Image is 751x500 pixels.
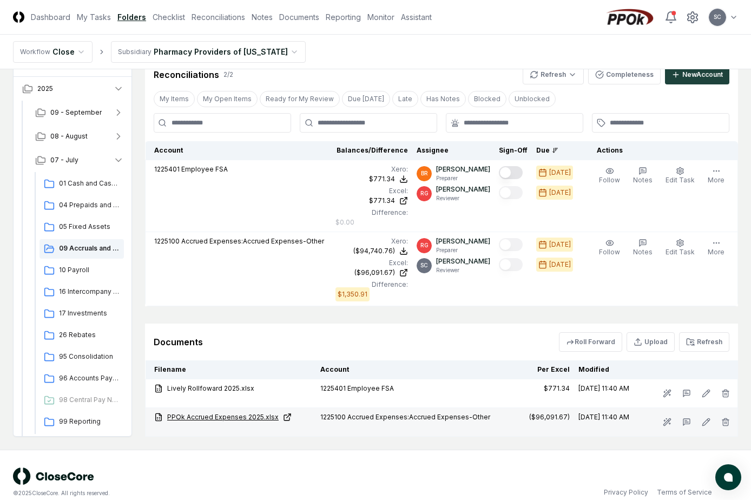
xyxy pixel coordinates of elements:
button: Mark complete [499,166,523,179]
div: © 2025 CloseCore. All rights reserved. [13,489,375,497]
span: Notes [633,248,653,256]
button: 08 - August [27,124,133,148]
span: 05 Fixed Assets [59,222,120,232]
button: 09 - September [27,101,133,124]
div: Actions [588,146,729,155]
p: [PERSON_NAME] [436,165,490,174]
button: NewAccount [665,65,729,84]
a: 10 Payroll [39,261,124,280]
button: atlas-launcher [715,464,741,490]
p: Reviewer [436,266,490,274]
div: Difference: [335,208,408,218]
div: Excel: [335,186,408,196]
div: 2 / 2 [223,70,233,80]
a: $771.34 [335,196,408,206]
div: 2025 [14,101,133,486]
button: Upload [627,332,675,352]
a: Assistant [401,11,432,23]
button: More [706,165,727,187]
div: $0.00 [335,218,354,227]
button: $771.34 [369,174,408,184]
div: Documents [154,335,203,348]
span: 95 Consolidation [59,352,120,361]
a: Reporting [326,11,361,23]
a: 09 Accruals and Other Current Liabilities [39,239,124,259]
button: Mark complete [499,238,523,251]
span: 99 Reporting [59,417,120,426]
a: Folders [117,11,146,23]
button: My Open Items [197,91,258,107]
span: Notes [633,176,653,184]
button: Due Today [342,91,390,107]
div: 1225401 Employee FSA [320,384,514,393]
th: Per Excel [518,360,574,379]
a: 26 Rebates [39,326,124,345]
a: 96 Accounts Payable [39,369,124,389]
button: Notes [631,236,655,259]
p: Reviewer [436,194,490,202]
button: ($94,740.76) [353,246,408,256]
button: Has Notes [420,91,466,107]
button: Mark complete [499,186,523,199]
span: 2025 [37,84,53,94]
img: Logo [13,11,24,23]
a: Dashboard [31,11,70,23]
span: 01 Cash and Cash Equipvalents [59,179,120,188]
span: 26 Rebates [59,330,120,340]
button: Follow [597,165,622,187]
nav: breadcrumb [13,41,306,63]
div: Account [154,146,327,155]
button: Mark complete [499,258,523,271]
a: Documents [279,11,319,23]
span: 1225401 [154,165,180,173]
a: PPOk Accrued Expenses 2025.xlsx [154,412,312,422]
a: 95 Consolidation [39,347,124,367]
button: Late [392,91,418,107]
a: 99 Reporting [39,412,124,432]
div: [DATE] [549,240,571,249]
div: [DATE] [549,188,571,198]
button: Edit Task [663,236,697,259]
span: 04 Prepaids and Other Current Assets [59,200,120,210]
th: Account [316,360,518,379]
span: 09 Accruals and Other Current Liabilities [59,244,120,253]
th: Assignee [412,141,495,160]
button: Follow [597,236,622,259]
span: 09 - September [50,108,102,117]
span: 07 - July [50,155,78,165]
div: Subsidiary [118,47,151,57]
a: Checklist [153,11,185,23]
span: SC [420,261,428,269]
img: PPOk logo [604,9,656,26]
span: BR [421,169,428,177]
p: [PERSON_NAME] [436,236,490,246]
th: Modified [574,360,642,379]
div: Workflow [20,47,50,57]
a: Lively Rollfoward 2025.xlsx [154,384,312,393]
div: Excel: [335,258,408,268]
div: $1,350.91 [338,290,367,299]
span: Edit Task [666,176,695,184]
a: 04 Prepaids and Other Current Assets [39,196,124,215]
p: Preparer [436,174,490,182]
span: SC [714,13,721,21]
span: 16 Intercompany Transactions [59,287,120,297]
div: 1225100 Accrued Expenses:Accrued Expenses-Other [320,412,514,422]
a: Monitor [367,11,394,23]
span: Edit Task [666,248,695,256]
button: More [706,236,727,259]
span: 17 Investments [59,308,120,318]
td: [DATE] 11:40 AM [574,379,642,408]
a: My Tasks [77,11,111,23]
button: 2025 [14,77,133,101]
div: [DATE] [549,168,571,177]
a: ($96,091.67) [335,268,408,278]
div: 07 - July [27,172,133,436]
p: [PERSON_NAME] [436,256,490,266]
div: Difference: [335,280,408,290]
a: Reconciliations [192,11,245,23]
button: Notes [631,165,655,187]
div: $771.34 [369,196,395,206]
th: Sign-Off [495,141,532,160]
button: Refresh [679,332,729,352]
